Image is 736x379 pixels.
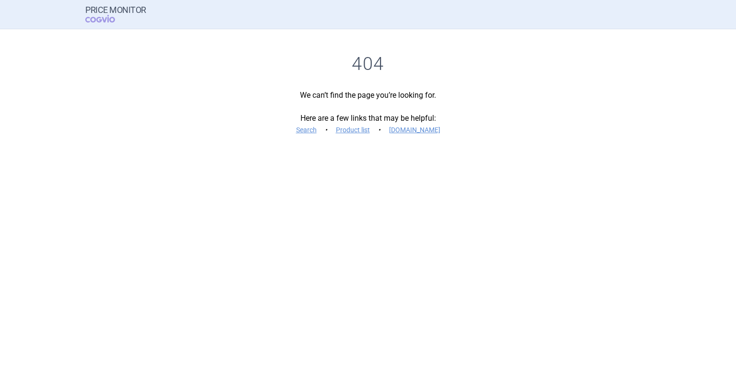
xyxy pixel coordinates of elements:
a: [DOMAIN_NAME] [389,126,440,133]
strong: Price Monitor [85,5,146,15]
h1: 404 [85,53,651,75]
p: We can’t find the page you’re looking for. Here are a few links that may be helpful: [85,90,651,136]
i: • [375,125,384,135]
a: Product list [336,126,370,133]
a: Price MonitorCOGVIO [85,5,146,23]
span: COGVIO [85,15,128,23]
i: • [322,125,331,135]
a: Search [296,126,317,133]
